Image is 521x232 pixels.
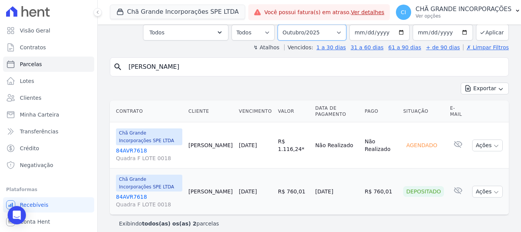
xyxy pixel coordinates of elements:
th: Vencimento [236,101,275,122]
a: Ver detalhes [351,9,384,15]
a: [DATE] [239,188,257,195]
td: R$ 760,01 [275,169,312,215]
span: Contratos [20,44,46,51]
a: 31 a 60 dias [351,44,383,50]
button: Ações [472,140,503,151]
th: Situação [400,101,447,122]
th: E-mail [447,101,469,122]
span: Todos [150,28,164,37]
b: todos(as) os(as) 2 [142,221,196,227]
span: Parcelas [20,60,42,68]
button: Ações [472,186,503,198]
span: Recebíveis [20,201,48,209]
td: [PERSON_NAME] [185,122,236,169]
a: Negativação [3,157,94,173]
a: Minha Carteira [3,107,94,122]
td: R$ 760,01 [362,169,400,215]
a: Lotes [3,73,94,89]
span: Visão Geral [20,27,50,34]
button: Todos [143,24,228,41]
span: Transferências [20,128,58,135]
a: Clientes [3,90,94,105]
span: Chã Grande Incorporações SPE LTDA [116,175,182,191]
button: Exportar [461,83,509,94]
div: Plataformas [6,185,91,194]
a: Conta Hent [3,214,94,229]
button: Chã Grande Incorporações SPE LTDA [110,5,245,19]
span: Chã Grande Incorporações SPE LTDA [116,128,182,145]
td: [PERSON_NAME] [185,169,236,215]
input: Buscar por nome do lote ou do cliente [124,59,505,75]
a: 84AVR7618Quadra F LOTE 0018 [116,193,182,208]
a: Contratos [3,40,94,55]
a: [DATE] [239,142,257,148]
span: Minha Carteira [20,111,59,118]
div: Depositado [403,186,444,197]
a: Crédito [3,141,94,156]
th: Pago [362,101,400,122]
a: Transferências [3,124,94,139]
p: CHÃ GRANDE INCORPORAÇÕES [416,5,512,13]
th: Data de Pagamento [312,101,362,122]
button: Aplicar [476,24,509,41]
th: Cliente [185,101,236,122]
div: Open Intercom Messenger [8,206,26,224]
p: Exibindo parcelas [119,220,219,227]
i: search [113,62,122,71]
span: Quadra F LOTE 0018 [116,201,182,208]
td: Não Realizado [362,122,400,169]
a: 84AVR7618Quadra F LOTE 0018 [116,147,182,162]
span: CI [401,10,406,15]
a: Parcelas [3,57,94,72]
td: Não Realizado [312,122,362,169]
th: Contrato [110,101,185,122]
span: Lotes [20,77,34,85]
a: ✗ Limpar Filtros [463,44,509,50]
label: Vencidos: [284,44,313,50]
td: [DATE] [312,169,362,215]
span: Conta Hent [20,218,50,226]
td: R$ 1.116,24 [275,122,312,169]
p: Ver opções [416,13,512,19]
span: Quadra F LOTE 0018 [116,154,182,162]
a: 61 a 90 dias [388,44,421,50]
span: Negativação [20,161,53,169]
div: Agendado [403,140,440,151]
span: Clientes [20,94,41,102]
a: + de 90 dias [426,44,460,50]
span: Você possui fatura(s) em atraso. [264,8,384,16]
th: Valor [275,101,312,122]
label: ↯ Atalhos [253,44,279,50]
a: Recebíveis [3,197,94,213]
a: Visão Geral [3,23,94,38]
span: Crédito [20,144,39,152]
a: 1 a 30 dias [317,44,346,50]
